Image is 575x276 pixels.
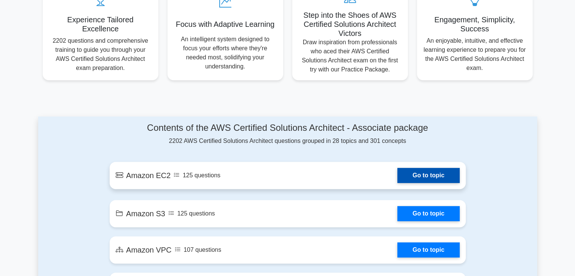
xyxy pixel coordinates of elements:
p: 2202 questions and comprehensive training to guide you through your AWS Certified Solutions Archi... [49,36,152,73]
h5: Experience Tailored Excellence [49,15,152,33]
h5: Engagement, Simplicity, Success [423,15,527,33]
p: An enjoyable, intuitive, and effective learning experience to prepare you for the AWS Certified S... [423,36,527,73]
a: Go to topic [397,168,459,183]
h5: Focus with Adaptive Learning [174,20,277,29]
a: Go to topic [397,206,459,221]
a: Go to topic [397,242,459,257]
p: Draw inspiration from professionals who aced their AWS Certified Solutions Architect exam on the ... [298,38,402,74]
div: 2202 AWS Certified Solutions Architect questions grouped in 28 topics and 301 concepts [110,122,466,146]
h4: Contents of the AWS Certified Solutions Architect - Associate package [110,122,466,133]
h5: Step into the Shoes of AWS Certified Solutions Architect Victors [298,11,402,38]
p: An intelligent system designed to focus your efforts where they're needed most, solidifying your ... [174,35,277,71]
